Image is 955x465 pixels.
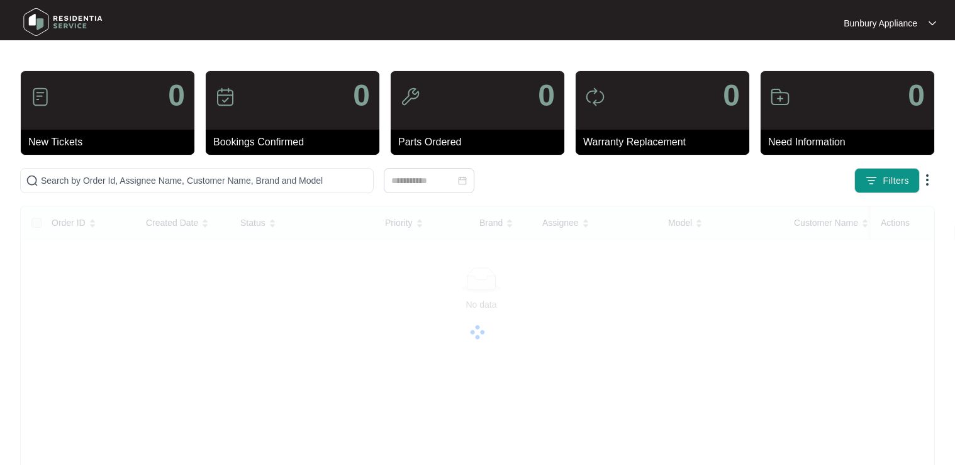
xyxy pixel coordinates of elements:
p: 0 [723,81,740,111]
img: search-icon [26,174,38,187]
img: dropdown arrow [920,172,935,188]
img: icon [215,87,235,107]
img: icon [585,87,605,107]
p: New Tickets [28,135,194,150]
img: icon [400,87,420,107]
img: filter icon [865,174,878,187]
p: Parts Ordered [398,135,564,150]
p: 0 [538,81,555,111]
p: 0 [353,81,370,111]
span: Filters [883,174,909,188]
p: Bookings Confirmed [213,135,379,150]
p: Warranty Replacement [583,135,749,150]
p: 0 [908,81,925,111]
img: icon [30,87,50,107]
p: 0 [168,81,185,111]
p: Bunbury Appliance [844,17,917,30]
img: icon [770,87,790,107]
img: residentia service logo [19,3,107,41]
img: dropdown arrow [929,20,936,26]
button: filter iconFilters [854,168,920,193]
input: Search by Order Id, Assignee Name, Customer Name, Brand and Model [41,174,368,188]
p: Need Information [768,135,934,150]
